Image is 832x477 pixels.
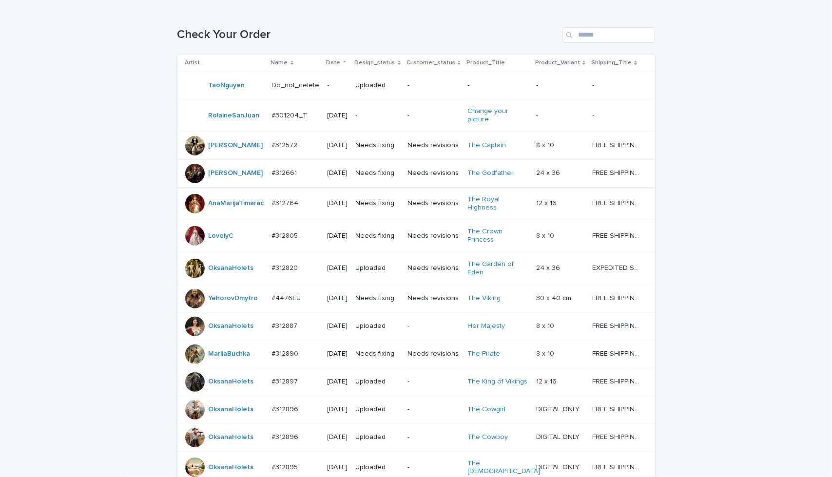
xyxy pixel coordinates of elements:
a: The Pirate [467,350,500,358]
p: Needs revisions [407,264,460,272]
p: Uploaded [356,378,400,386]
p: - [328,81,348,90]
p: Uploaded [356,405,400,414]
p: - [407,433,460,441]
tr: OksanaHolets #312896#312896 [DATE]Uploaded-The Cowgirl DIGITAL ONLYDIGITAL ONLY FREE SHIPPING - p... [177,396,655,423]
p: - [407,112,460,120]
p: Needs revisions [407,232,460,240]
a: The Royal Highness [467,195,528,212]
p: [DATE] [328,141,348,150]
a: RolaineSanJuan [209,112,260,120]
p: 12 x 16 [536,197,559,208]
p: DIGITAL ONLY [536,403,581,414]
a: The Cowgirl [467,405,505,414]
p: [DATE] [328,378,348,386]
tr: AnaMarijaTimarac #312764#312764 [DATE]Needs fixingNeeds revisionsThe Royal Highness 12 x 1612 x 1... [177,187,655,220]
p: FREE SHIPPING - preview in 1-2 business days, after your approval delivery will take 6-10 busines... [592,292,641,303]
tr: OksanaHolets #312887#312887 [DATE]Uploaded-Her Majesty 8 x 108 x 10 FREE SHIPPING - preview in 1-... [177,312,655,340]
p: FREE SHIPPING - preview in 1-2 business days, after your approval delivery will take 5-10 b.d. [592,139,641,150]
a: The Captain [467,141,506,150]
p: 8 x 10 [536,320,556,330]
input: Search [562,27,655,43]
a: OksanaHolets [209,433,254,441]
p: Date [327,57,341,68]
p: Needs revisions [407,350,460,358]
p: 8 x 10 [536,230,556,240]
tr: LovelyC #312805#312805 [DATE]Needs fixingNeeds revisionsThe Crown Princess 8 x 108 x 10 FREE SHIP... [177,220,655,252]
p: Design_status [355,57,395,68]
p: #312820 [272,262,300,272]
tr: MariiaBuchka #312890#312890 [DATE]Needs fixingNeeds revisionsThe Pirate 8 x 108 x 10 FREE SHIPPIN... [177,340,655,368]
tr: OksanaHolets #312820#312820 [DATE]UploadedNeeds revisionsThe Garden of Eden 24 x 3624 x 36 EXPEDI... [177,252,655,285]
p: #312896 [272,431,301,441]
p: #312890 [272,348,301,358]
p: - [356,112,400,120]
p: Uploaded [356,264,400,272]
p: FREE SHIPPING - preview in 1-2 business days, after your approval delivery will take 5-10 b.d. [592,431,641,441]
p: - [407,378,460,386]
p: Uploaded [356,322,400,330]
a: The Godfather [467,169,514,177]
a: [PERSON_NAME] [209,169,263,177]
tr: OksanaHolets #312897#312897 [DATE]Uploaded-The King of Vikings 12 x 1612 x 16 FREE SHIPPING - pre... [177,368,655,396]
p: [DATE] [328,294,348,303]
p: FREE SHIPPING - preview in 1-2 business days, after your approval delivery will take 5-10 b.d. [592,403,641,414]
p: 8 x 10 [536,348,556,358]
p: 24 x 36 [536,262,562,272]
p: [DATE] [328,463,348,472]
h1: Check Your Order [177,28,559,42]
p: Do_not_delete [272,79,322,90]
p: Needs fixing [356,141,400,150]
a: YehorovDmytro [209,294,258,303]
p: Uploaded [356,433,400,441]
a: The King of Vikings [467,378,527,386]
p: #312895 [272,461,300,472]
tr: [PERSON_NAME] #312661#312661 [DATE]Needs fixingNeeds revisionsThe Godfather 24 x 3624 x 36 FREE S... [177,159,655,187]
p: EXPEDITED SHIPPING - preview in 1 business day; delivery up to 5 business days after your approval. [592,262,641,272]
p: - [467,81,528,90]
p: - [592,110,596,120]
p: #312897 [272,376,300,386]
p: #312764 [272,197,301,208]
a: AnaMarijaTimarac [209,199,264,208]
p: 30 x 40 cm [536,292,573,303]
p: FREE SHIPPING - preview in 1-2 business days, after your approval delivery will take 5-10 b.d. [592,376,641,386]
a: OksanaHolets [209,264,254,272]
p: Name [271,57,288,68]
p: FREE SHIPPING - preview in 1-2 business days, after your approval delivery will take 5-10 b.d. [592,167,641,177]
p: - [592,79,596,90]
p: [DATE] [328,433,348,441]
p: Needs revisions [407,294,460,303]
a: The Garden of Eden [467,260,528,277]
p: DIGITAL ONLY [536,431,581,441]
p: [DATE] [328,322,348,330]
p: [DATE] [328,169,348,177]
tr: YehorovDmytro #4476EU#4476EU [DATE]Needs fixingNeeds revisionsThe Viking 30 x 40 cm30 x 40 cm FRE... [177,285,655,312]
p: 24 x 36 [536,167,562,177]
p: 8 x 10 [536,139,556,150]
p: [DATE] [328,199,348,208]
a: OksanaHolets [209,322,254,330]
p: - [407,463,460,472]
a: OksanaHolets [209,463,254,472]
p: Product_Variant [535,57,580,68]
p: Needs fixing [356,350,400,358]
a: The Crown Princess [467,228,528,244]
p: DIGITAL ONLY [536,461,581,472]
p: [DATE] [328,112,348,120]
p: Needs fixing [356,199,400,208]
a: The [DEMOGRAPHIC_DATA] [467,459,540,476]
p: - [536,79,540,90]
p: Uploaded [356,463,400,472]
p: #312572 [272,139,300,150]
p: Needs fixing [356,232,400,240]
a: Her Majesty [467,322,505,330]
p: FREE SHIPPING - preview in 1-2 business days, after your approval delivery will take 5-10 b.d. [592,230,641,240]
p: #312887 [272,320,300,330]
p: - [407,322,460,330]
p: 12 x 16 [536,376,559,386]
p: Needs fixing [356,294,400,303]
p: Customer_status [406,57,455,68]
p: Product_Title [466,57,505,68]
